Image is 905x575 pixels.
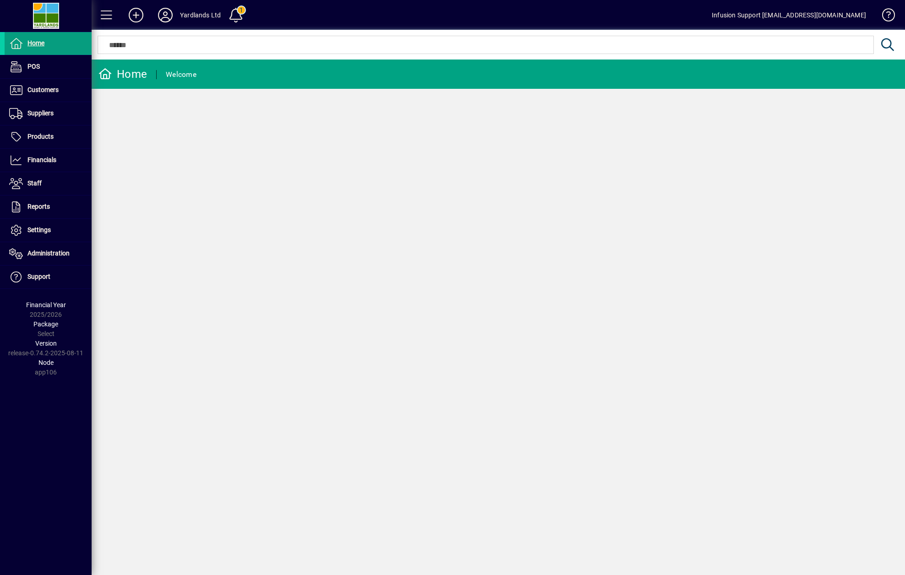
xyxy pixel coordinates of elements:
[5,102,92,125] a: Suppliers
[27,203,50,210] span: Reports
[166,67,196,82] div: Welcome
[26,301,66,309] span: Financial Year
[5,195,92,218] a: Reports
[27,63,40,70] span: POS
[27,133,54,140] span: Products
[27,226,51,233] span: Settings
[712,8,866,22] div: Infusion Support [EMAIL_ADDRESS][DOMAIN_NAME]
[27,39,44,47] span: Home
[27,179,42,187] span: Staff
[121,7,151,23] button: Add
[38,359,54,366] span: Node
[5,55,92,78] a: POS
[35,340,57,347] span: Version
[5,266,92,288] a: Support
[27,250,70,257] span: Administration
[5,219,92,242] a: Settings
[98,67,147,81] div: Home
[27,109,54,117] span: Suppliers
[5,149,92,172] a: Financials
[151,7,180,23] button: Profile
[5,125,92,148] a: Products
[27,273,50,280] span: Support
[180,8,221,22] div: Yardlands Ltd
[5,242,92,265] a: Administration
[27,86,59,93] span: Customers
[5,79,92,102] a: Customers
[875,2,894,32] a: Knowledge Base
[5,172,92,195] a: Staff
[27,156,56,163] span: Financials
[33,320,58,328] span: Package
